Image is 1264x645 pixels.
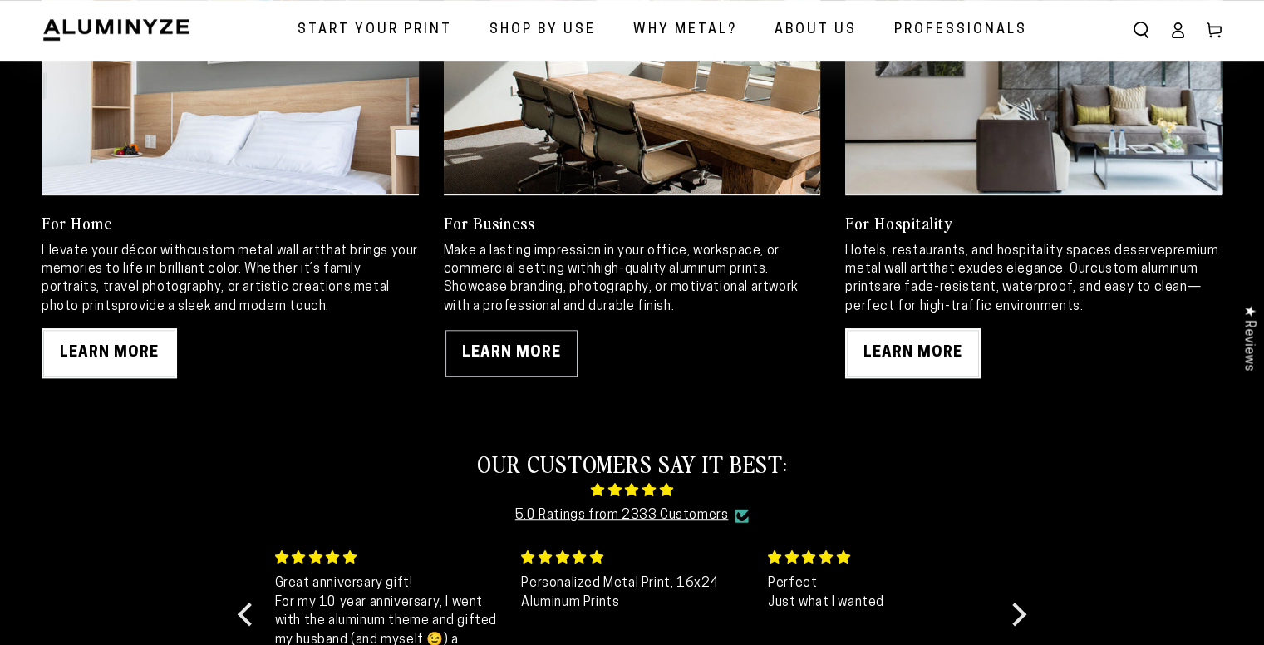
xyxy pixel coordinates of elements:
[845,244,1218,276] strong: premium metal wall art
[42,212,419,234] h3: For Home
[275,574,502,593] div: Great anniversary gift!
[515,504,729,528] a: 5.0 Ratings from 2333 Customers
[621,8,750,52] a: Why Metal?
[298,18,452,42] span: Start Your Print
[262,448,1002,478] h2: OUR CUSTOMERS SAY IT BEST:
[262,478,1002,504] span: 4.85 stars
[477,8,608,52] a: Shop By Use
[187,244,321,258] strong: custom metal wall art
[521,548,748,568] div: 5 stars
[275,548,502,568] div: 5 stars
[489,18,596,42] span: Shop By Use
[42,328,177,378] a: LEARN MORE
[633,18,737,42] span: Why Metal?
[1232,292,1264,384] div: Click to open Judge.me floating reviews tab
[42,281,390,313] strong: metal photo prints
[1123,12,1159,48] summary: Search our site
[845,212,1222,234] h3: For Hospitality
[845,242,1222,317] p: Hotels, restaurants, and hospitality spaces deserve that exudes elegance. Our are fade-resistant,...
[845,328,981,378] a: LEARN MORE
[444,212,821,234] h3: For Business
[285,8,465,52] a: Start Your Print
[882,8,1040,52] a: Professionals
[42,17,191,42] img: Aluminyze
[762,8,869,52] a: About Us
[768,593,995,612] p: Just what I wanted
[444,328,579,378] a: LEARN MORE
[894,18,1027,42] span: Professionals
[768,548,995,568] div: 5 stars
[775,18,857,42] span: About Us
[444,242,821,317] p: Make a lasting impression in your office, workspace, or commercial setting with . Showcase brandi...
[768,574,995,593] div: Perfect
[42,242,419,317] p: Elevate your décor with that brings your memories to life in brilliant color. Whether it’s family...
[521,574,748,612] p: Personalized Metal Print, 16x24 Aluminum Prints
[593,263,765,276] strong: high-quality aluminum prints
